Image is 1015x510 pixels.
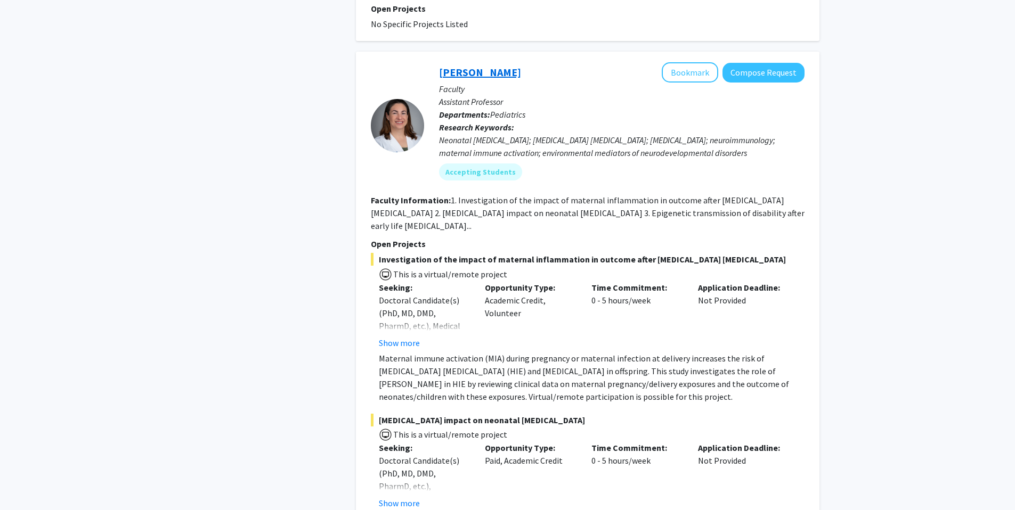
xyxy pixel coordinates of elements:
[379,497,420,509] button: Show more
[392,429,507,440] span: This is a virtual/remote project
[439,65,521,79] a: [PERSON_NAME]
[379,294,469,358] div: Doctoral Candidate(s) (PhD, MD, DMD, PharmD, etc.), Medical Resident(s) / Medical Fellow(s)
[722,63,805,83] button: Compose Request to Elizabeth Wright-Jin
[477,281,583,349] div: Academic Credit, Volunteer
[439,83,805,95] p: Faculty
[591,441,682,454] p: Time Commitment:
[8,462,45,502] iframe: Chat
[690,441,797,509] div: Not Provided
[371,414,805,426] span: [MEDICAL_DATA] impact on neonatal [MEDICAL_DATA]
[371,237,805,250] p: Open Projects
[379,281,469,294] p: Seeking:
[485,441,575,454] p: Opportunity Type:
[439,134,805,159] div: Neonatal [MEDICAL_DATA]; [MEDICAL_DATA] [MEDICAL_DATA]; [MEDICAL_DATA]; neuroimmunology; maternal...
[698,281,789,294] p: Application Deadline:
[371,19,468,29] span: No Specific Projects Listed
[379,336,420,349] button: Show more
[583,441,690,509] div: 0 - 5 hours/week
[485,281,575,294] p: Opportunity Type:
[439,109,490,120] b: Departments:
[662,62,718,83] button: Add Elizabeth Wright-Jin to Bookmarks
[690,281,797,349] div: Not Provided
[583,281,690,349] div: 0 - 5 hours/week
[371,253,805,266] span: Investigation of the impact of maternal inflammation in outcome after [MEDICAL_DATA] [MEDICAL_DATA]
[439,122,514,133] b: Research Keywords:
[371,195,451,205] b: Faculty Information:
[379,352,805,403] p: Maternal immune activation (MIA) during pregnancy or maternal infection at delivery increases the...
[490,109,525,120] span: Pediatrics
[379,441,469,454] p: Seeking:
[371,195,805,231] fg-read-more: 1. Investigation of the impact of maternal inflammation in outcome after [MEDICAL_DATA] [MEDICAL_...
[392,269,507,279] span: This is a virtual/remote project
[439,163,522,180] mat-chip: Accepting Students
[371,2,805,15] p: Open Projects
[477,441,583,509] div: Paid, Academic Credit
[698,441,789,454] p: Application Deadline:
[439,95,805,108] p: Assistant Professor
[591,281,682,294] p: Time Commitment:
